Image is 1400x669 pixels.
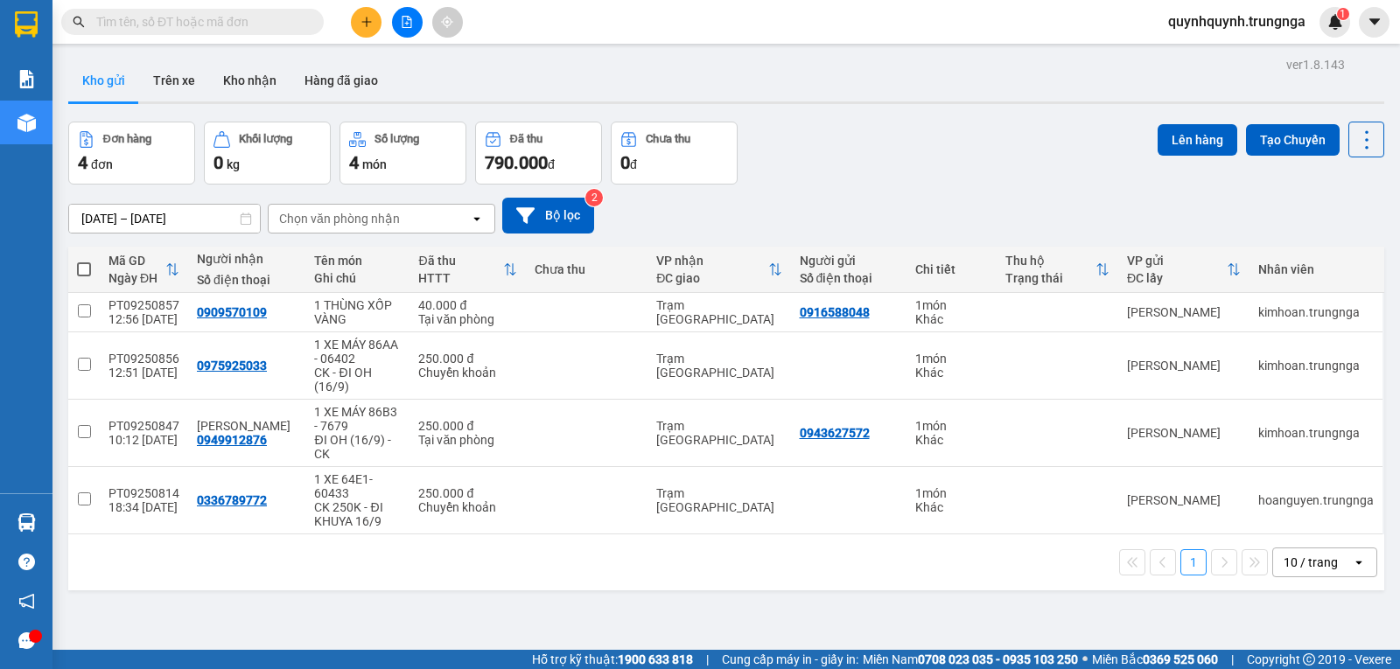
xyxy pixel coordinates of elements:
[314,405,401,433] div: 1 XE MÁY 86B3 - 7679
[585,189,603,206] sup: 2
[418,254,503,268] div: Đã thu
[475,122,602,185] button: Đã thu790.000đ
[1143,652,1218,666] strong: 0369 525 060
[108,312,179,326] div: 12:56 [DATE]
[213,152,223,173] span: 0
[535,262,639,276] div: Chưa thu
[108,352,179,366] div: PT09250856
[239,133,292,145] div: Khối lượng
[502,198,594,233] button: Bộ lọc
[1258,359,1374,373] div: kimhoan.trungnga
[418,352,517,366] div: 250.000 đ
[915,433,988,447] div: Khác
[915,352,988,366] div: 1 món
[918,652,1078,666] strong: 0708 023 035 - 0935 103 250
[68,59,139,101] button: Kho gửi
[1005,254,1095,268] div: Thu hộ
[279,210,400,227] div: Chọn văn phòng nhận
[314,298,401,326] div: 1 THÙNG XỐP VÀNG
[401,16,413,28] span: file-add
[915,366,988,380] div: Khác
[1127,359,1241,373] div: [PERSON_NAME]
[69,205,260,233] input: Select a date range.
[418,298,517,312] div: 40.000 đ
[108,271,165,285] div: Ngày ĐH
[432,7,463,38] button: aim
[800,271,899,285] div: Số điện thoại
[630,157,637,171] span: đ
[197,305,267,319] div: 0909570109
[1246,124,1340,156] button: Tạo Chuyến
[339,122,466,185] button: Số lượng4món
[800,254,899,268] div: Người gửi
[418,419,517,433] div: 250.000 đ
[722,650,858,669] span: Cung cấp máy in - giấy in:
[485,152,548,173] span: 790.000
[656,271,767,285] div: ĐC giao
[1258,305,1374,319] div: kimhoan.trungnga
[197,419,297,433] div: Kim Đạt
[1154,10,1319,32] span: quynhquynh.trungnga
[1284,554,1338,571] div: 10 / trang
[656,486,781,514] div: Trạm [GEOGRAPHIC_DATA]
[314,254,401,268] div: Tên món
[139,59,209,101] button: Trên xe
[997,247,1118,293] th: Toggle SortBy
[1127,493,1241,507] div: [PERSON_NAME]
[656,298,781,326] div: Trạm [GEOGRAPHIC_DATA]
[1303,653,1315,666] span: copyright
[647,247,790,293] th: Toggle SortBy
[618,652,693,666] strong: 1900 633 818
[351,7,381,38] button: plus
[418,271,503,285] div: HTTT
[656,254,767,268] div: VP nhận
[1158,124,1237,156] button: Lên hàng
[197,433,267,447] div: 0949912876
[1352,555,1366,569] svg: open
[915,298,988,312] div: 1 món
[15,11,38,38] img: logo-vxr
[800,305,870,319] div: 0916588048
[108,500,179,514] div: 18:34 [DATE]
[1340,8,1346,20] span: 1
[1359,7,1389,38] button: caret-down
[1258,493,1374,507] div: hoanguyen.trungnga
[96,12,303,31] input: Tìm tên, số ĐT hoặc mã đơn
[197,493,267,507] div: 0336789772
[290,59,392,101] button: Hàng đã giao
[1127,271,1227,285] div: ĐC lấy
[915,486,988,500] div: 1 món
[510,133,542,145] div: Đã thu
[656,352,781,380] div: Trạm [GEOGRAPHIC_DATA]
[108,433,179,447] div: 10:12 [DATE]
[915,500,988,514] div: Khác
[1127,426,1241,440] div: [PERSON_NAME]
[1367,14,1382,30] span: caret-down
[915,419,988,433] div: 1 món
[314,366,401,394] div: CK - ĐI OH (16/9)
[1127,305,1241,319] div: [PERSON_NAME]
[197,273,297,287] div: Số điện thoại
[314,500,401,528] div: CK 250K - ĐI KHUYA 16/9
[470,212,484,226] svg: open
[108,366,179,380] div: 12:51 [DATE]
[418,312,517,326] div: Tại văn phòng
[863,650,1078,669] span: Miền Nam
[1327,14,1343,30] img: icon-new-feature
[17,114,36,132] img: warehouse-icon
[91,157,113,171] span: đơn
[103,133,151,145] div: Đơn hàng
[197,252,297,266] div: Người nhận
[409,247,526,293] th: Toggle SortBy
[1127,254,1227,268] div: VP gửi
[392,7,423,38] button: file-add
[1118,247,1249,293] th: Toggle SortBy
[611,122,738,185] button: Chưa thu0đ
[18,632,35,649] span: message
[349,152,359,173] span: 4
[314,472,401,500] div: 1 XE 64E1-60433
[227,157,240,171] span: kg
[1337,8,1349,20] sup: 1
[73,16,85,28] span: search
[68,122,195,185] button: Đơn hàng4đơn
